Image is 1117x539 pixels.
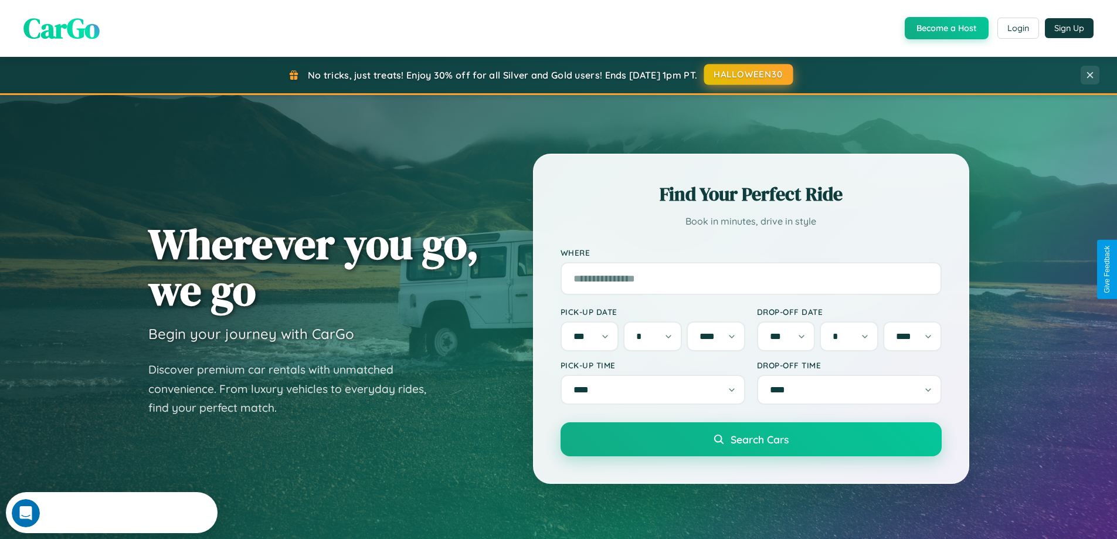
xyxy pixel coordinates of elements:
[148,325,354,343] h3: Begin your journey with CarGo
[905,17,989,39] button: Become a Host
[148,221,479,313] h1: Wherever you go, we go
[704,64,793,85] button: HALLOWEEN30
[561,422,942,456] button: Search Cars
[731,433,789,446] span: Search Cars
[12,499,40,527] iframe: Intercom live chat
[23,9,100,48] span: CarGo
[561,181,942,207] h2: Find Your Perfect Ride
[561,248,942,257] label: Where
[757,360,942,370] label: Drop-off Time
[6,492,218,533] iframe: Intercom live chat discovery launcher
[757,307,942,317] label: Drop-off Date
[1103,246,1111,293] div: Give Feedback
[1045,18,1094,38] button: Sign Up
[561,213,942,230] p: Book in minutes, drive in style
[997,18,1039,39] button: Login
[561,360,745,370] label: Pick-up Time
[561,307,745,317] label: Pick-up Date
[148,360,442,418] p: Discover premium car rentals with unmatched convenience. From luxury vehicles to everyday rides, ...
[308,69,697,81] span: No tricks, just treats! Enjoy 30% off for all Silver and Gold users! Ends [DATE] 1pm PT.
